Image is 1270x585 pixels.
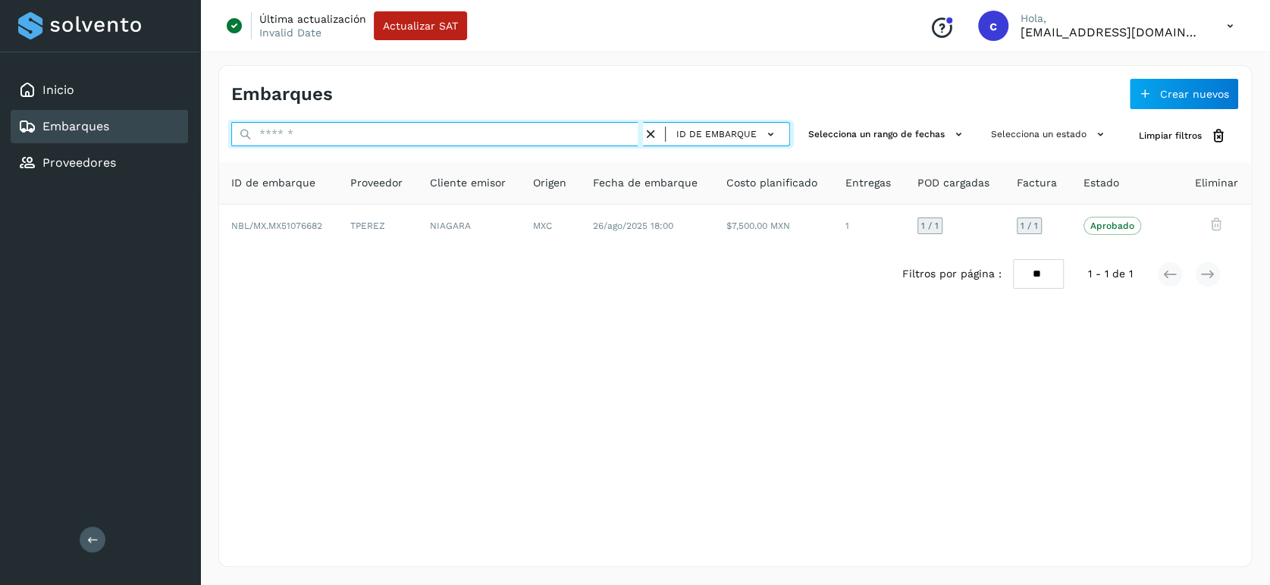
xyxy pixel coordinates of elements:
[521,205,581,247] td: MXC
[11,146,188,180] div: Proveedores
[1090,221,1134,231] p: Aprobado
[902,266,1001,282] span: Filtros por página :
[1021,25,1203,39] p: cavila@niagarawater.com
[259,26,321,39] p: Invalid Date
[1129,78,1239,110] button: Crear nuevos
[1021,12,1203,25] p: Hola,
[11,110,188,143] div: Embarques
[917,175,989,191] span: POD cargadas
[802,122,973,147] button: Selecciona un rango de fechas
[338,205,417,247] td: TPEREZ
[374,11,467,40] button: Actualizar SAT
[1017,175,1057,191] span: Factura
[1088,266,1133,282] span: 1 - 1 de 1
[833,205,905,247] td: 1
[1083,175,1119,191] span: Estado
[593,175,698,191] span: Fecha de embarque
[921,221,939,230] span: 1 / 1
[231,83,333,105] h4: Embarques
[593,221,673,231] span: 26/ago/2025 18:00
[350,175,403,191] span: Proveedor
[42,155,116,170] a: Proveedores
[11,74,188,107] div: Inicio
[1194,175,1237,191] span: Eliminar
[714,205,833,247] td: $7,500.00 MXN
[418,205,522,247] td: NIAGARA
[259,12,366,26] p: Última actualización
[42,119,109,133] a: Embarques
[845,175,891,191] span: Entregas
[1160,89,1229,99] span: Crear nuevos
[533,175,566,191] span: Origen
[1127,122,1239,150] button: Limpiar filtros
[1021,221,1038,230] span: 1 / 1
[231,221,322,231] span: NBL/MX.MX51076682
[726,175,817,191] span: Costo planificado
[42,83,74,97] a: Inicio
[985,122,1115,147] button: Selecciona un estado
[231,175,315,191] span: ID de embarque
[1139,129,1202,142] span: Limpiar filtros
[672,124,783,145] button: ID de embarque
[676,127,757,141] span: ID de embarque
[383,20,458,31] span: Actualizar SAT
[430,175,506,191] span: Cliente emisor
